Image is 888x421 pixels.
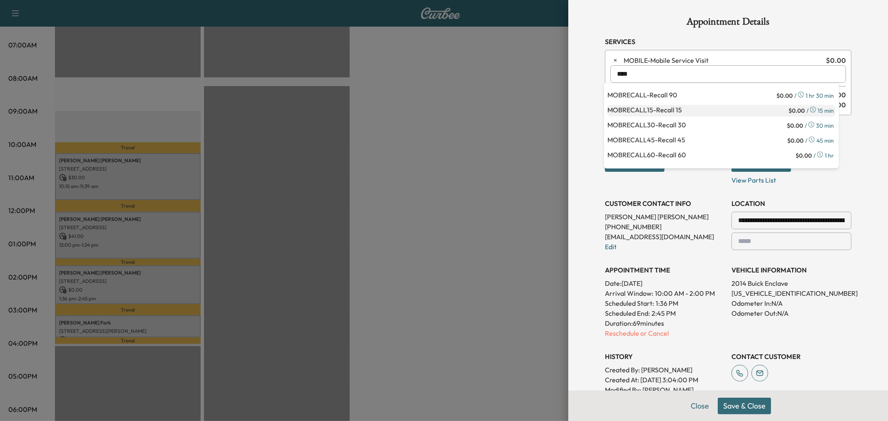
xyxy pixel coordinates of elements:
[605,328,725,338] p: Reschedule or Cancel
[605,212,725,222] p: [PERSON_NAME] [PERSON_NAME]
[605,385,725,395] p: Modified By : [PERSON_NAME]
[787,136,803,145] span: $ 0.00
[605,278,725,288] p: Date: [DATE]
[605,17,851,30] h1: Appointment Details
[731,288,851,298] p: [US_VEHICLE_IDENTIFICATION_NUMBER]
[656,298,678,308] p: 1:36 PM
[605,232,725,242] p: [EMAIL_ADDRESS][DOMAIN_NAME]
[655,288,715,298] span: 10:00 AM - 2:00 PM
[731,172,851,185] p: View Parts List
[605,352,725,362] h3: History
[605,37,851,47] h3: Services
[731,298,851,308] p: Odometer In: N/A
[624,55,823,65] span: Mobile Service Visit
[605,308,650,318] p: Scheduled End:
[605,318,725,328] p: Duration: 69 minutes
[605,288,725,298] p: Arrival Window:
[605,375,725,385] p: Created At : [DATE] 3:04:00 PM
[776,92,793,100] span: $ 0.00
[607,120,785,131] p: Recall 30
[718,398,771,414] button: Save & Close
[775,90,836,102] div: / 1 hr 30 min
[607,105,787,116] p: Recall 15
[789,106,805,115] span: $ 0.00
[607,150,794,161] p: Recall 60
[605,222,725,232] p: [PHONE_NUMBER]
[731,198,851,208] h3: LOCATION
[787,121,803,130] span: $ 0.00
[652,308,676,318] p: 2:45 PM
[605,265,725,275] h3: APPOINTMENT TIME
[794,150,836,161] div: / 1 hr
[685,398,714,414] button: Close
[605,298,654,308] p: Scheduled Start:
[607,135,786,146] p: Recall 45
[826,55,846,65] span: $ 0.00
[607,90,775,102] p: Recall 90
[605,365,725,375] p: Created By : [PERSON_NAME]
[731,308,851,318] p: Odometer Out: N/A
[796,151,812,160] span: $ 0.00
[605,198,725,208] h3: CUSTOMER CONTACT INFO
[731,278,851,288] p: 2014 Buick Enclave
[786,135,836,146] div: / 45 min
[787,105,836,116] div: / 15 min
[605,243,617,251] a: Edit
[731,265,851,275] h3: VEHICLE INFORMATION
[731,352,851,362] h3: CONTACT CUSTOMER
[785,120,836,131] div: / 30 min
